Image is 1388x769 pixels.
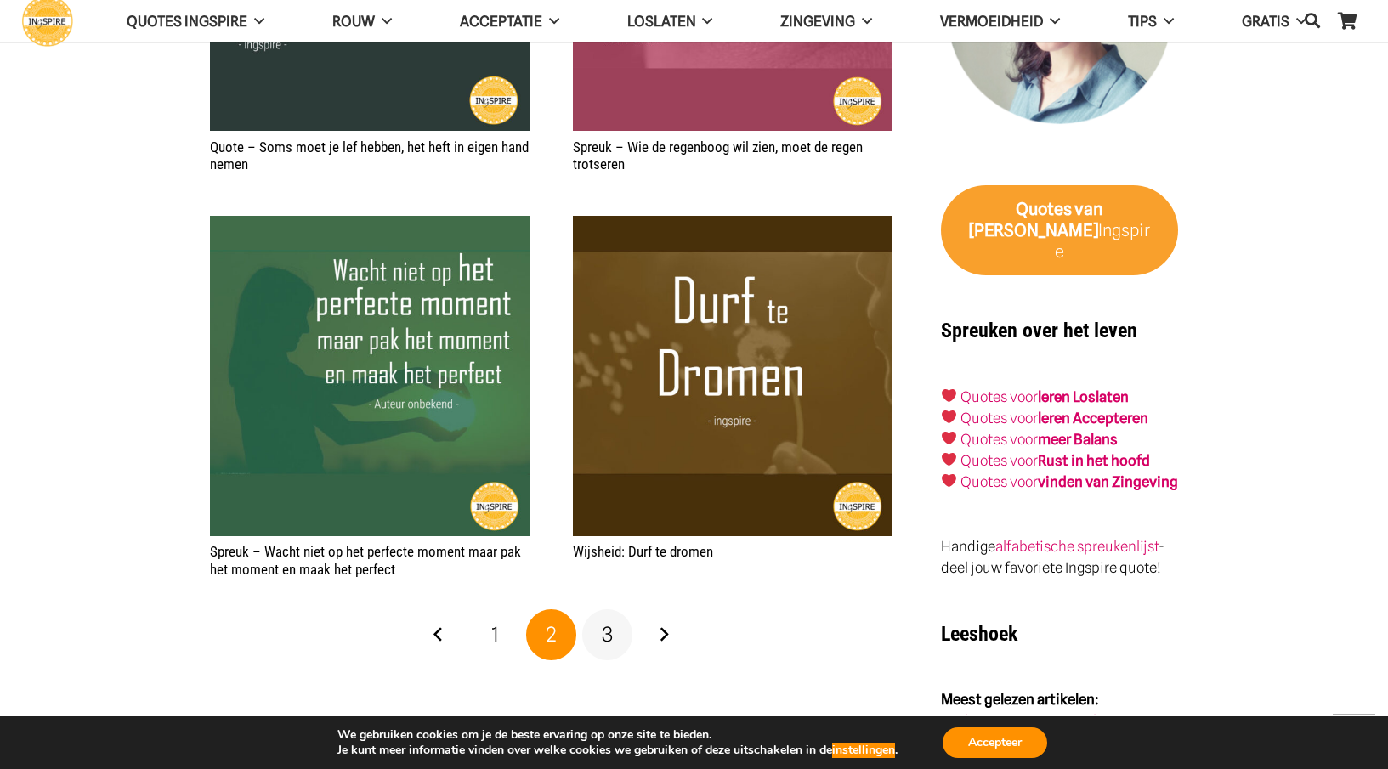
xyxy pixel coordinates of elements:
a: Quotes voorRust in het hoofd [960,452,1150,469]
span: Pagina 2 [526,609,577,660]
strong: van [PERSON_NAME] [969,199,1103,240]
button: Accepteer [943,727,1047,758]
span: Zingeving [780,13,855,30]
a: Quotes van [PERSON_NAME]Ingspire [941,185,1178,275]
span: TIPS [1128,13,1157,30]
a: alfabetische spreukenlijst [995,538,1159,555]
strong: meer Balans [1038,431,1118,448]
img: Wijsheid: Wacht niet op het perfecte moment maar pak het moment en maak het perfect [210,216,530,535]
a: Quote – Soms moet je lef hebben, het heft in eigen hand nemen [210,139,529,172]
img: ❤ [942,473,956,488]
a: Quotes voor [960,388,1038,405]
a: Wijsheid: Durf te dromen [573,218,892,235]
strong: Quotes [1016,199,1072,219]
img: ❤ [942,410,956,424]
img: ❤ [942,431,956,445]
a: Pagina 1 [469,609,520,660]
strong: Rust in het hoofd [1038,452,1150,469]
a: Spreuk – Wacht niet op het perfecte moment maar pak het moment en maak het perfect [210,218,530,235]
img: ❤ [942,452,956,466]
span: 1 [491,622,499,647]
strong: Meest gelezen artikelen: [941,691,1099,708]
a: Spreuk – Wacht niet op het perfecte moment maar pak het moment en maak het perfect [210,543,521,577]
span: 2 [546,622,557,647]
a: Quotes voormeer Balans [960,431,1118,448]
a: leren Loslaten [1038,388,1129,405]
a: Quotes voor [960,410,1038,427]
a: Stilstaan om vooruit te komen [948,712,1136,729]
img: ❤ [942,388,956,403]
a: Wijsheid: Durf te dromen [573,543,713,560]
button: instellingen [832,743,895,758]
a: Terug naar top [1333,714,1375,756]
span: ROUW [332,13,375,30]
p: We gebruiken cookies om je de beste ervaring op onze site te bieden. [337,727,898,743]
strong: Leeshoek [941,622,1017,646]
span: VERMOEIDHEID [940,13,1043,30]
a: Quotes voorvinden van Zingeving [960,473,1178,490]
a: Zoeken [1295,1,1329,42]
span: 3 [602,622,613,647]
span: GRATIS [1242,13,1289,30]
span: Loslaten [627,13,696,30]
a: Pagina 3 [582,609,633,660]
a: leren Accepteren [1038,410,1148,427]
span: QUOTES INGSPIRE [127,13,247,30]
img: Quote over Durf te dromen - ingspire [573,216,892,535]
p: Handige - deel jouw favoriete Ingspire quote! [941,536,1178,579]
strong: Spreuken over het leven [941,319,1137,342]
span: Acceptatie [460,13,542,30]
a: Spreuk – Wie de regenboog wil zien, moet de regen trotseren [573,139,863,172]
strong: vinden van Zingeving [1038,473,1178,490]
p: Je kunt meer informatie vinden over welke cookies we gebruiken of deze uitschakelen in de . [337,743,898,758]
